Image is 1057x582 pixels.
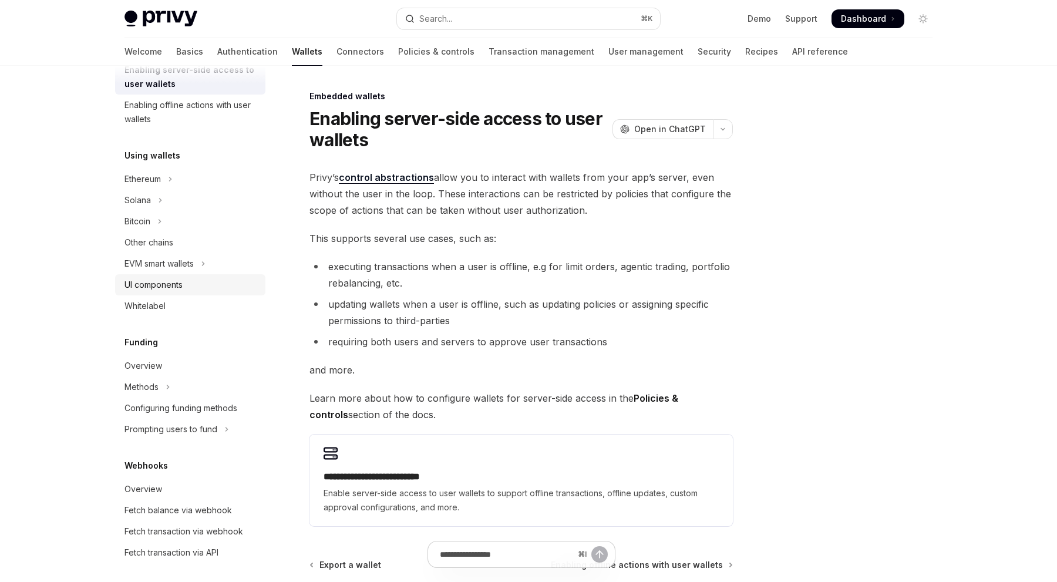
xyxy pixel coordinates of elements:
a: Transaction management [489,38,594,66]
div: Ethereum [124,172,161,186]
button: Toggle Solana section [115,190,265,211]
a: Wallets [292,38,322,66]
div: Bitcoin [124,214,150,228]
a: Fetch balance via webhook [115,500,265,521]
a: Security [698,38,731,66]
a: Dashboard [832,9,904,28]
a: Fetch transaction via API [115,542,265,563]
input: Ask a question... [440,541,573,567]
h5: Using wallets [124,149,180,163]
div: Other chains [124,236,173,250]
button: Toggle Ethereum section [115,169,265,190]
li: updating wallets when a user is offline, such as updating policies or assigning specific permissi... [309,296,733,329]
img: light logo [124,11,197,27]
button: Toggle Methods section [115,376,265,398]
button: Open search [397,8,660,29]
a: Fetch transaction via webhook [115,521,265,542]
span: Dashboard [841,13,886,25]
div: Search... [419,12,452,26]
button: Toggle Prompting users to fund section [115,419,265,440]
h5: Funding [124,335,158,349]
span: and more. [309,362,733,378]
div: Overview [124,359,162,373]
div: Fetch transaction via webhook [124,524,243,539]
div: Embedded wallets [309,90,733,102]
a: API reference [792,38,848,66]
span: Enable server-side access to user wallets to support offline transactions, offline updates, custo... [324,486,719,514]
a: UI components [115,274,265,295]
div: Methods [124,380,159,394]
div: Fetch balance via webhook [124,503,232,517]
div: Overview [124,482,162,496]
span: Privy’s allow you to interact with wallets from your app’s server, even without the user in the l... [309,169,733,218]
a: Whitelabel [115,295,265,317]
a: User management [608,38,684,66]
button: Toggle EVM smart wallets section [115,253,265,274]
a: Configuring funding methods [115,398,265,419]
div: UI components [124,278,183,292]
a: Demo [748,13,771,25]
div: Prompting users to fund [124,422,217,436]
div: Solana [124,193,151,207]
button: Toggle Bitcoin section [115,211,265,232]
span: ⌘ K [641,14,653,23]
li: executing transactions when a user is offline, e.g for limit orders, agentic trading, portfolio r... [309,258,733,291]
a: Connectors [336,38,384,66]
button: Toggle dark mode [914,9,933,28]
a: control abstractions [339,171,434,184]
div: Enabling offline actions with user wallets [124,98,258,126]
a: Support [785,13,817,25]
a: Recipes [745,38,778,66]
a: Policies & controls [398,38,474,66]
div: EVM smart wallets [124,257,194,271]
a: Authentication [217,38,278,66]
li: requiring both users and servers to approve user transactions [309,334,733,350]
span: This supports several use cases, such as: [309,230,733,247]
div: Fetch transaction via API [124,546,218,560]
button: Send message [591,546,608,563]
a: Other chains [115,232,265,253]
a: Overview [115,479,265,500]
div: Whitelabel [124,299,166,313]
span: Learn more about how to configure wallets for server-side access in the section of the docs. [309,390,733,423]
h1: Enabling server-side access to user wallets [309,108,608,150]
a: Enabling offline actions with user wallets [115,95,265,130]
a: Basics [176,38,203,66]
button: Open in ChatGPT [612,119,713,139]
a: Overview [115,355,265,376]
span: Open in ChatGPT [634,123,706,135]
div: Configuring funding methods [124,401,237,415]
h5: Webhooks [124,459,168,473]
a: Welcome [124,38,162,66]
